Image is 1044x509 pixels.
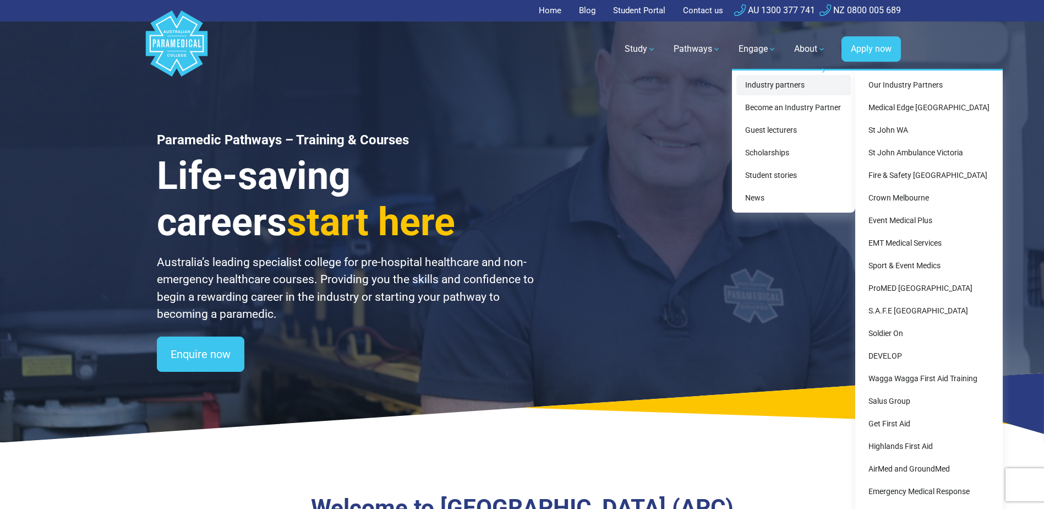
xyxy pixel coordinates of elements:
a: Study [618,34,663,64]
a: About [788,34,833,64]
a: Crown Melbourne [860,188,998,208]
h1: Paramedic Pathways – Training & Courses [157,132,535,148]
a: Salus Group [860,391,998,411]
a: AirMed and GroundMed [860,459,998,479]
a: ProMED [GEOGRAPHIC_DATA] [860,278,998,299]
a: Event Medical Plus [860,210,998,231]
a: S.A.F.E [GEOGRAPHIC_DATA] [860,301,998,321]
a: Student stories [736,165,851,186]
a: Apply now [841,36,901,62]
a: Enquire now [157,337,244,372]
a: Our Industry Partners [860,75,998,95]
a: AU 1300 377 741 [734,5,815,15]
a: Get First Aid [860,414,998,434]
a: EMT Medical Services [860,233,998,253]
a: Industry partners [736,75,851,95]
a: Guest lecturers [736,120,851,140]
a: Fire & Safety [GEOGRAPHIC_DATA] [860,165,998,186]
p: Australia’s leading specialist college for pre-hospital healthcare and non-emergency healthcare c... [157,254,535,323]
a: Scholarships [736,143,851,163]
div: Engage [732,69,855,213]
a: Become an Industry Partner [736,98,851,118]
a: Australian Paramedical College [144,21,210,77]
a: Medical Edge [GEOGRAPHIC_DATA] [860,98,998,118]
a: News [736,188,851,208]
span: start here [287,199,455,245]
a: Pathways [667,34,728,64]
a: Engage [732,34,783,64]
a: Soldier On [860,323,998,344]
a: DEVELOP [860,346,998,366]
a: NZ 0800 005 689 [819,5,901,15]
a: St John Ambulance Victoria [860,143,998,163]
a: Emergency Medical Response [860,481,998,502]
a: St John WA [860,120,998,140]
a: Sport & Event Medics [860,256,998,276]
a: Wagga Wagga First Aid Training [860,369,998,389]
h3: Life-saving careers [157,153,535,245]
a: Highlands First Aid [860,436,998,457]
